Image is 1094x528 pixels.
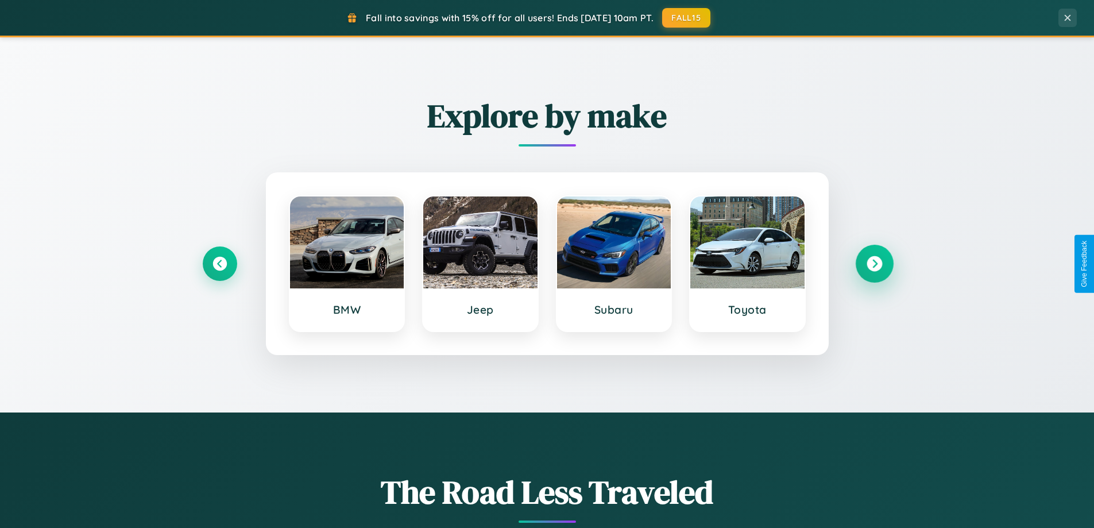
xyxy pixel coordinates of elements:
[203,470,892,514] h1: The Road Less Traveled
[569,303,660,317] h3: Subaru
[301,303,393,317] h3: BMW
[435,303,526,317] h3: Jeep
[203,94,892,138] h2: Explore by make
[662,8,710,28] button: FALL15
[366,12,654,24] span: Fall into savings with 15% off for all users! Ends [DATE] 10am PT.
[1080,241,1088,287] div: Give Feedback
[702,303,793,317] h3: Toyota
